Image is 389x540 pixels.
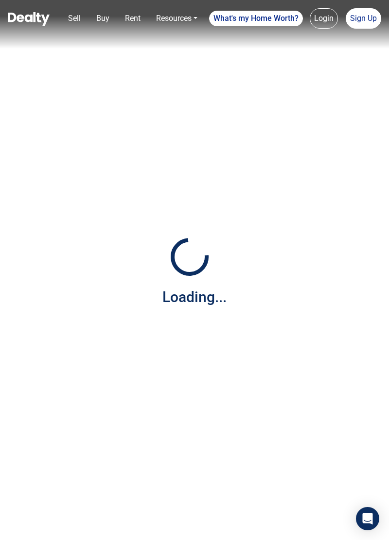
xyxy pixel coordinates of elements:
[121,9,144,28] a: Rent
[310,8,338,29] a: Login
[152,9,201,28] a: Resources
[165,233,214,281] img: Loading
[209,11,303,26] a: What's my Home Worth?
[64,9,85,28] a: Sell
[162,286,227,308] div: Loading...
[8,12,50,26] img: Dealty - Buy, Sell & Rent Homes
[356,507,379,530] div: Open Intercom Messenger
[5,511,34,540] iframe: BigID CMP Widget
[92,9,113,28] a: Buy
[346,8,381,29] a: Sign Up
